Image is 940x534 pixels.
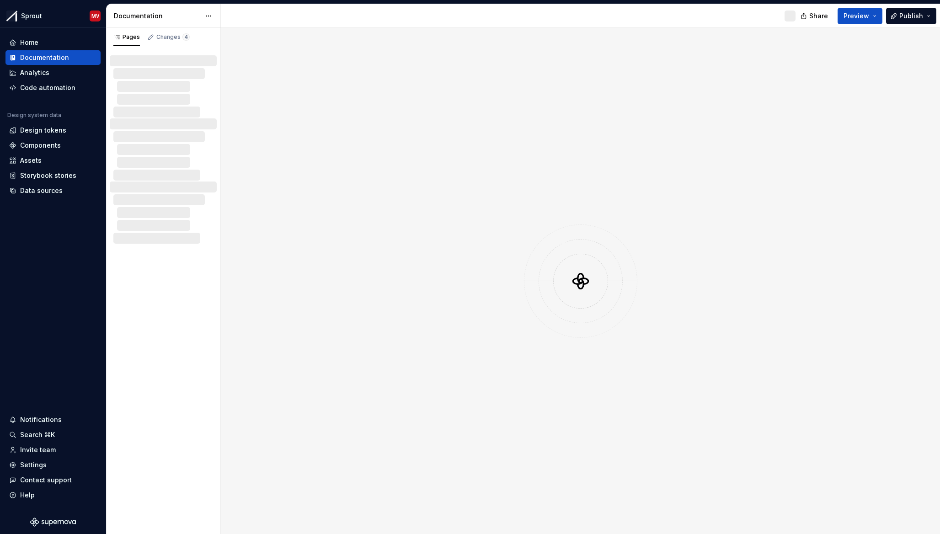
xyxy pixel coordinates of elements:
[6,11,17,21] img: b6c2a6ff-03c2-4811-897b-2ef07e5e0e51.png
[7,112,61,119] div: Design system data
[20,83,75,92] div: Code automation
[20,415,62,424] div: Notifications
[91,12,99,20] div: MV
[844,11,869,21] span: Preview
[886,8,936,24] button: Publish
[20,126,66,135] div: Design tokens
[838,8,882,24] button: Preview
[20,141,61,150] div: Components
[20,38,38,47] div: Home
[5,65,101,80] a: Analytics
[5,138,101,153] a: Components
[5,427,101,442] button: Search ⌘K
[20,68,49,77] div: Analytics
[5,443,101,457] a: Invite team
[182,33,190,41] span: 4
[5,473,101,487] button: Contact support
[5,488,101,502] button: Help
[5,183,101,198] a: Data sources
[20,53,69,62] div: Documentation
[5,168,101,183] a: Storybook stories
[30,518,76,527] svg: Supernova Logo
[156,33,190,41] div: Changes
[5,153,101,168] a: Assets
[20,430,55,439] div: Search ⌘K
[20,475,72,485] div: Contact support
[21,11,42,21] div: Sprout
[899,11,923,21] span: Publish
[5,80,101,95] a: Code automation
[20,445,56,454] div: Invite team
[20,491,35,500] div: Help
[20,186,63,195] div: Data sources
[20,171,76,180] div: Storybook stories
[5,35,101,50] a: Home
[20,156,42,165] div: Assets
[2,6,104,26] button: SproutMV
[5,50,101,65] a: Documentation
[796,8,834,24] button: Share
[809,11,828,21] span: Share
[113,33,140,41] div: Pages
[5,123,101,138] a: Design tokens
[5,458,101,472] a: Settings
[5,412,101,427] button: Notifications
[20,460,47,470] div: Settings
[114,11,200,21] div: Documentation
